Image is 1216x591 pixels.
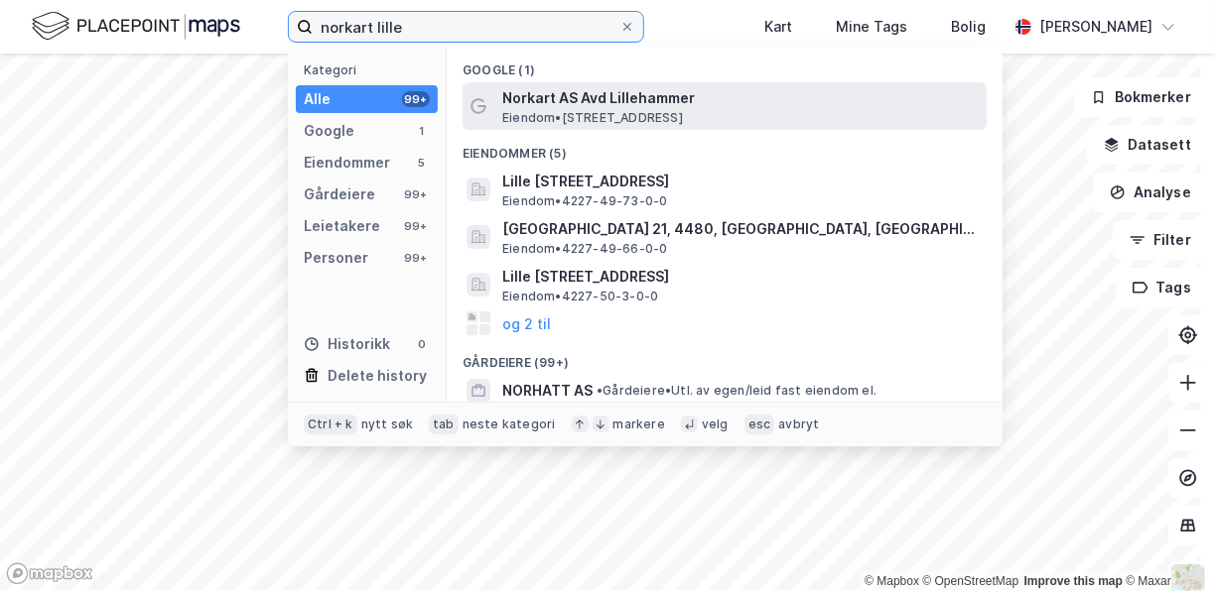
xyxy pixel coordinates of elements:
a: Mapbox homepage [6,562,93,585]
div: Mine Tags [836,15,907,39]
span: Eiendom • [STREET_ADDRESS] [502,110,683,126]
div: markere [613,416,665,432]
input: Søk på adresse, matrikkel, gårdeiere, leietakere eller personer [313,12,619,42]
div: 99+ [402,186,430,202]
span: • [597,383,603,398]
span: Eiendom • 4227-50-3-0-0 [502,289,658,304]
div: Gårdeiere (99+) [447,339,1003,375]
div: 1 [414,123,430,139]
div: Kontrollprogram for chat [1117,496,1216,591]
div: Historikk [304,332,390,356]
iframe: Chat Widget [1117,496,1216,591]
img: logo.f888ab2527a4732fd821a326f86c7f29.svg [32,9,240,44]
span: Norkart AS Avd Lillehammer [502,86,979,110]
button: Bokmerker [1074,77,1208,117]
div: neste kategori [463,416,556,432]
div: 99+ [402,218,430,234]
button: Analyse [1093,173,1208,212]
div: Delete history [328,364,427,388]
button: og 2 til [502,311,551,335]
div: Eiendommer (5) [447,130,1003,166]
div: avbryt [778,416,819,432]
div: Eiendommer [304,151,390,175]
a: Improve this map [1024,574,1123,588]
div: esc [744,414,775,434]
div: Google [304,119,354,143]
div: Personer [304,246,368,270]
span: Eiendom • 4227-49-66-0-0 [502,241,667,257]
span: NORHATT AS [502,379,593,403]
button: Datasett [1087,125,1208,165]
div: 0 [414,336,430,352]
span: Lille [STREET_ADDRESS] [502,265,979,289]
div: [PERSON_NAME] [1039,15,1152,39]
a: Mapbox [865,574,919,588]
div: Gårdeiere [304,182,375,206]
div: 99+ [402,91,430,107]
button: Filter [1113,220,1208,260]
button: Tags [1116,268,1208,307]
div: Leietakere [304,214,380,238]
div: Ctrl + k [304,414,357,434]
span: Eiendom • 4227-49-73-0-0 [502,193,667,209]
span: Lille [STREET_ADDRESS] [502,170,979,193]
span: [GEOGRAPHIC_DATA] 21, 4480, [GEOGRAPHIC_DATA], [GEOGRAPHIC_DATA] [502,217,979,241]
div: Kategori [304,62,438,77]
span: Gårdeiere • Utl. av egen/leid fast eiendom el. [597,383,877,399]
div: Google (1) [447,47,1003,82]
div: velg [702,416,729,432]
div: Kart [764,15,792,39]
div: Alle [304,87,331,111]
div: 5 [414,155,430,171]
div: Bolig [951,15,986,39]
a: OpenStreetMap [923,574,1019,588]
div: 99+ [402,250,430,266]
div: tab [429,414,459,434]
div: nytt søk [361,416,414,432]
